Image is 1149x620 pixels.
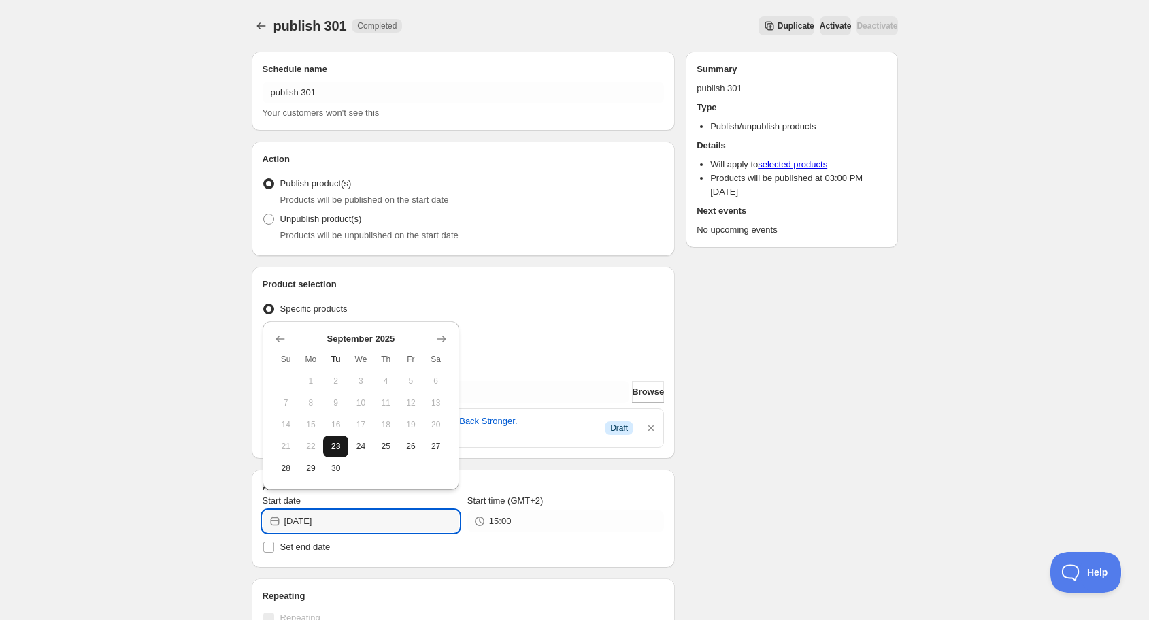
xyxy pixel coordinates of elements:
span: 8 [304,397,318,408]
span: 26 [404,441,418,452]
span: Set end date [280,542,331,552]
span: 16 [329,419,343,430]
th: Wednesday [348,348,373,370]
button: Monday September 8 2025 [299,392,324,414]
button: Monday September 1 2025 [299,370,324,392]
h2: Schedule name [263,63,665,76]
span: 24 [354,441,368,452]
span: Browse [632,385,664,399]
button: Sunday September 14 2025 [273,414,299,436]
span: Fr [404,354,418,365]
h2: Repeating [263,589,665,603]
li: Products will be published at 03:00 PM [DATE] [710,172,886,199]
button: Saturday September 13 2025 [423,392,448,414]
button: Saturday September 6 2025 [423,370,448,392]
span: 5 [404,376,418,387]
iframe: Toggle Customer Support [1050,552,1122,593]
span: 11 [379,397,393,408]
button: Activate [820,16,852,35]
span: Unpublish product(s) [280,214,362,224]
span: 30 [329,463,343,474]
span: 17 [354,419,368,430]
span: 10 [354,397,368,408]
span: Products will be unpublished on the start date [280,230,459,240]
button: Schedules [252,16,271,35]
span: 18 [379,419,393,430]
span: Start date [263,495,301,506]
span: 13 [429,397,443,408]
span: 9 [329,397,343,408]
span: 6 [429,376,443,387]
span: Publish product(s) [280,178,352,189]
button: Friday September 19 2025 [399,414,424,436]
button: Friday September 26 2025 [399,436,424,457]
button: Saturday September 20 2025 [423,414,448,436]
button: Wednesday September 3 2025 [348,370,373,392]
span: 15 [304,419,318,430]
span: Completed [357,20,397,31]
button: Tuesday September 16 2025 [323,414,348,436]
li: Publish/unpublish products [710,120,886,133]
button: Today Tuesday September 23 2025 [323,436,348,457]
th: Monday [299,348,324,370]
button: Sunday September 21 2025 [273,436,299,457]
span: publish 301 [273,18,347,33]
h2: Action [263,152,665,166]
button: Wednesday September 10 2025 [348,392,373,414]
button: Tuesday September 9 2025 [323,392,348,414]
th: Thursday [373,348,399,370]
span: 2 [329,376,343,387]
button: Show previous month, August 2025 [271,329,290,348]
h2: Summary [697,63,886,76]
span: Su [279,354,293,365]
span: 22 [304,441,318,452]
button: Sunday September 7 2025 [273,392,299,414]
button: Thursday September 25 2025 [373,436,399,457]
span: Sa [429,354,443,365]
th: Tuesday [323,348,348,370]
span: 1 [304,376,318,387]
button: Wednesday September 17 2025 [348,414,373,436]
span: 28 [279,463,293,474]
span: 19 [404,419,418,430]
button: Friday September 12 2025 [399,392,424,414]
h2: Active dates [263,480,665,494]
span: Duplicate [778,20,814,31]
button: Sunday September 28 2025 [273,457,299,479]
button: Monday September 15 2025 [299,414,324,436]
span: 27 [429,441,443,452]
h2: Type [697,101,886,114]
button: Show next month, October 2025 [432,329,451,348]
span: 14 [279,419,293,430]
button: Wednesday September 24 2025 [348,436,373,457]
li: Will apply to [710,158,886,172]
p: No upcoming events [697,223,886,237]
button: Thursday September 11 2025 [373,392,399,414]
span: Th [379,354,393,365]
th: Sunday [273,348,299,370]
span: 25 [379,441,393,452]
button: Tuesday September 2 2025 [323,370,348,392]
span: 20 [429,419,443,430]
button: Thursday September 18 2025 [373,414,399,436]
span: Specific products [280,304,348,314]
h2: Details [697,139,886,152]
button: Thursday September 4 2025 [373,370,399,392]
button: Monday September 22 2025 [299,436,324,457]
span: Draft [610,423,628,434]
th: Saturday [423,348,448,370]
span: 7 [279,397,293,408]
span: Mo [304,354,318,365]
button: Monday September 29 2025 [299,457,324,479]
span: Tu [329,354,343,365]
h2: Next events [697,204,886,218]
span: 3 [354,376,368,387]
th: Friday [399,348,424,370]
button: Saturday September 27 2025 [423,436,448,457]
h2: Product selection [263,278,665,291]
a: selected products [758,159,827,169]
span: Products will be published on the start date [280,195,449,205]
span: 29 [304,463,318,474]
button: Friday September 5 2025 [399,370,424,392]
button: Tuesday September 30 2025 [323,457,348,479]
